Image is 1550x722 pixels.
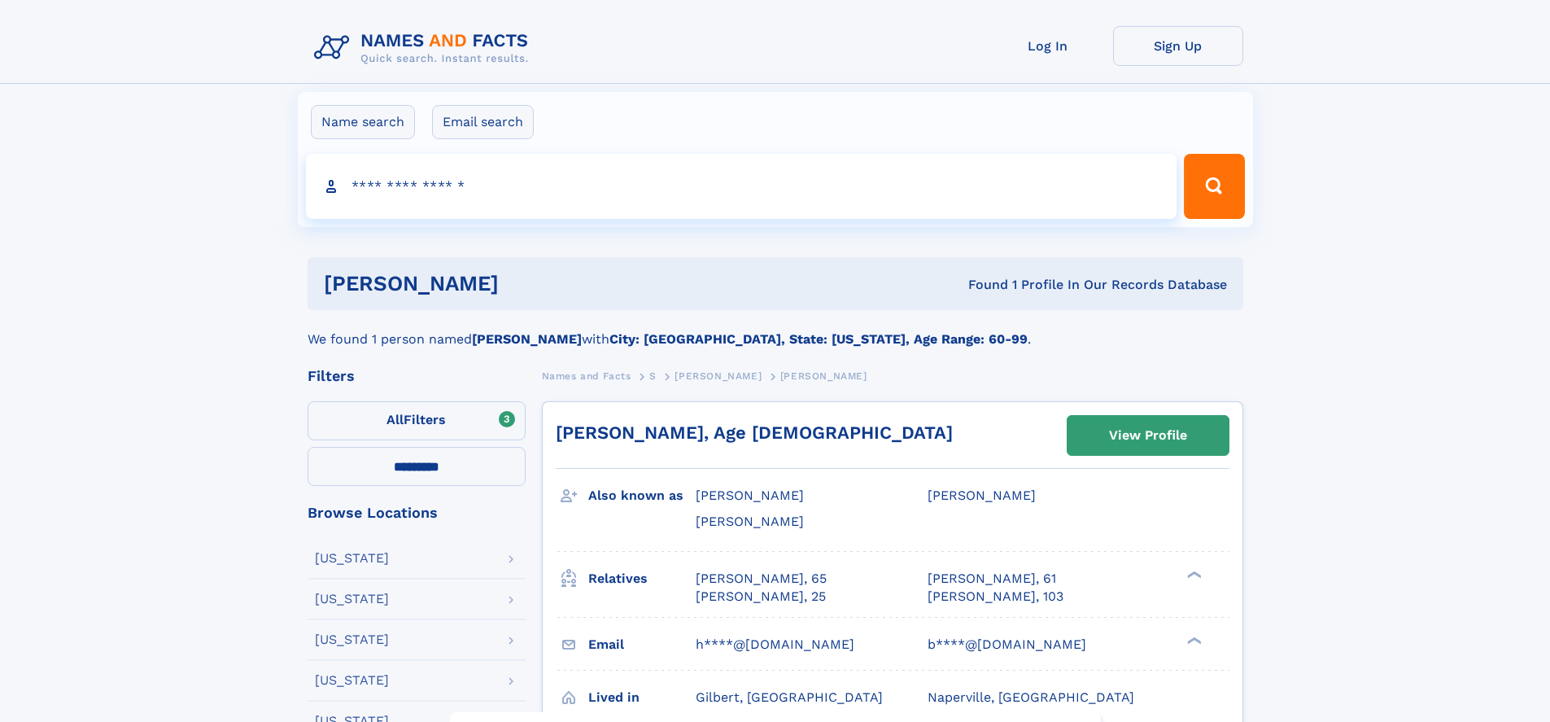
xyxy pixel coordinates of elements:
span: S [649,370,657,382]
input: search input [306,154,1177,219]
a: View Profile [1068,416,1229,455]
label: Name search [311,105,415,139]
div: Filters [308,369,526,383]
span: [PERSON_NAME] [928,488,1036,503]
a: Names and Facts [542,365,631,386]
div: Browse Locations [308,505,526,520]
img: Logo Names and Facts [308,26,542,70]
a: Sign Up [1113,26,1243,66]
a: [PERSON_NAME], Age [DEMOGRAPHIC_DATA] [556,422,953,443]
a: [PERSON_NAME], 25 [696,588,826,606]
button: Search Button [1184,154,1244,219]
h3: Also known as [588,482,696,510]
span: Naperville, [GEOGRAPHIC_DATA] [928,689,1134,705]
span: [PERSON_NAME] [780,370,867,382]
div: [US_STATE] [315,593,389,606]
div: ❯ [1183,635,1203,645]
a: [PERSON_NAME], 61 [928,570,1056,588]
span: [PERSON_NAME] [675,370,762,382]
b: [PERSON_NAME] [472,331,582,347]
a: Log In [983,26,1113,66]
a: [PERSON_NAME], 103 [928,588,1063,606]
label: Email search [432,105,534,139]
b: City: [GEOGRAPHIC_DATA], State: [US_STATE], Age Range: 60-99 [609,331,1028,347]
div: View Profile [1109,417,1187,454]
span: [PERSON_NAME] [696,514,804,529]
h3: Relatives [588,565,696,593]
a: [PERSON_NAME], 65 [696,570,827,588]
div: [US_STATE] [315,552,389,565]
div: We found 1 person named with . [308,310,1243,349]
label: Filters [308,401,526,440]
div: Found 1 Profile In Our Records Database [733,276,1227,294]
h3: Lived in [588,684,696,711]
div: ❯ [1183,569,1203,580]
div: [US_STATE] [315,674,389,687]
h3: Email [588,631,696,659]
span: All [386,412,404,427]
a: S [649,365,657,386]
a: [PERSON_NAME] [675,365,762,386]
span: [PERSON_NAME] [696,488,804,503]
h1: [PERSON_NAME] [324,273,734,294]
div: [US_STATE] [315,633,389,646]
span: Gilbert, [GEOGRAPHIC_DATA] [696,689,883,705]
